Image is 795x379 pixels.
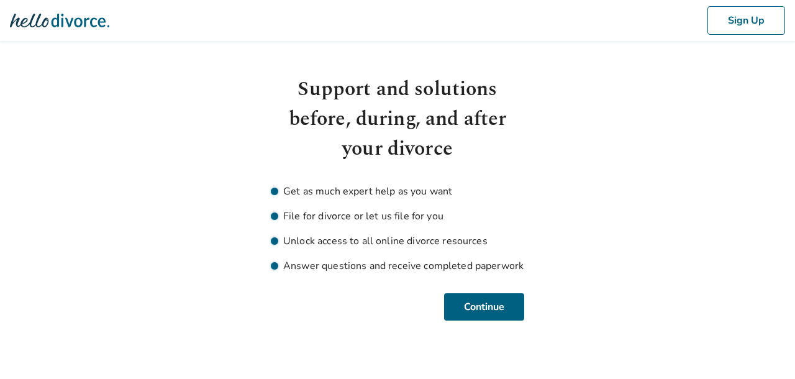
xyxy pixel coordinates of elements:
li: Answer questions and receive completed paperwork [271,258,524,273]
button: Continue [444,293,524,321]
button: Sign Up [707,6,785,35]
h1: Support and solutions before, during, and after your divorce [271,75,524,164]
li: Unlock access to all online divorce resources [271,234,524,249]
li: Get as much expert help as you want [271,184,524,199]
img: Hello Divorce Logo [10,8,109,33]
li: File for divorce or let us file for you [271,209,524,224]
